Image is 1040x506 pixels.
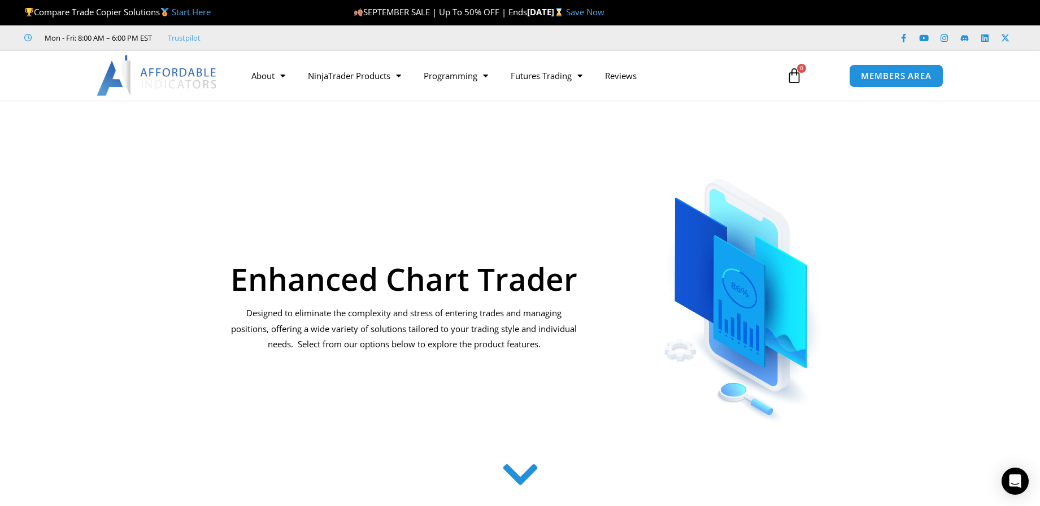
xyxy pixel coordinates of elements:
[97,55,218,96] img: LogoAI | Affordable Indicators – NinjaTrader
[555,8,563,16] img: ⌛
[566,6,604,18] a: Save Now
[412,63,499,89] a: Programming
[354,8,363,16] img: 🍂
[627,151,858,426] img: ChartTrader | Affordable Indicators – NinjaTrader
[797,64,806,73] span: 0
[297,63,412,89] a: NinjaTrader Products
[861,72,932,80] span: MEMBERS AREA
[849,64,943,88] a: MEMBERS AREA
[354,6,527,18] span: SEPTEMBER SALE | Up To 50% OFF | Ends
[230,306,578,353] p: Designed to eliminate the complexity and stress of entering trades and managing positions, offeri...
[1002,468,1029,495] div: Open Intercom Messenger
[172,6,211,18] a: Start Here
[240,63,773,89] nav: Menu
[499,63,594,89] a: Futures Trading
[25,8,33,16] img: 🏆
[24,6,211,18] span: Compare Trade Copier Solutions
[769,59,819,92] a: 0
[594,63,648,89] a: Reviews
[527,6,566,18] strong: [DATE]
[168,31,201,45] a: Trustpilot
[230,263,578,294] h1: Enhanced Chart Trader
[42,31,152,45] span: Mon - Fri: 8:00 AM – 6:00 PM EST
[160,8,169,16] img: 🥇
[240,63,297,89] a: About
